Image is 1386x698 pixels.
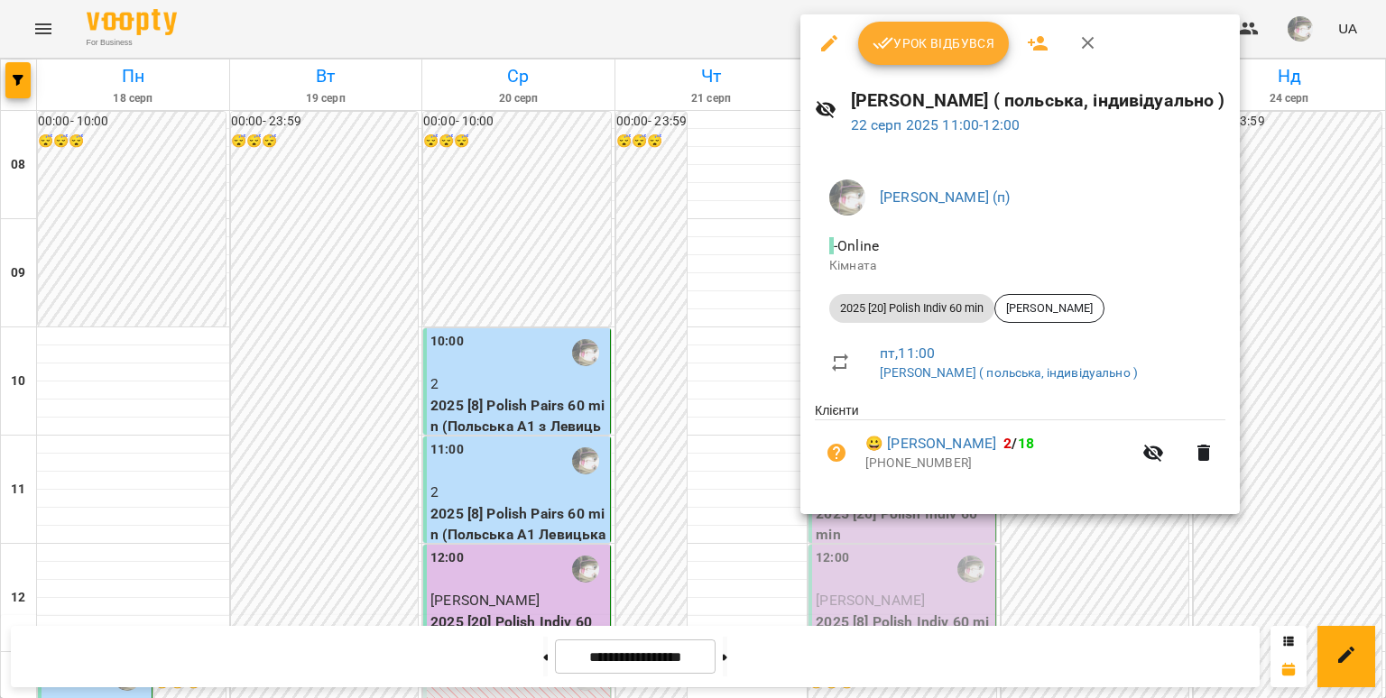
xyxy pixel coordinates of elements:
[995,300,1104,317] span: [PERSON_NAME]
[815,401,1225,491] ul: Клієнти
[829,179,865,216] img: e3906ac1da6b2fc8356eee26edbd6dfe.jpg
[829,300,994,317] span: 2025 [20] Polish Indiv 60 min
[873,32,995,54] span: Урок відбувся
[815,431,858,474] button: Візит ще не сплачено. Додати оплату?
[1018,435,1034,452] span: 18
[829,257,1211,275] p: Кімната
[851,87,1225,115] h6: [PERSON_NAME] ( польська, індивідуально )
[1003,435,1034,452] b: /
[880,188,1011,206] a: [PERSON_NAME] (п)
[858,22,1010,65] button: Урок відбувся
[829,237,882,254] span: - Online
[1003,435,1012,452] span: 2
[880,365,1138,380] a: [PERSON_NAME] ( польська, індивідуально )
[865,455,1132,473] p: [PHONE_NUMBER]
[865,433,996,455] a: 😀 [PERSON_NAME]
[994,294,1104,323] div: [PERSON_NAME]
[851,116,1021,133] a: 22 серп 2025 11:00-12:00
[880,344,935,362] a: пт , 11:00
